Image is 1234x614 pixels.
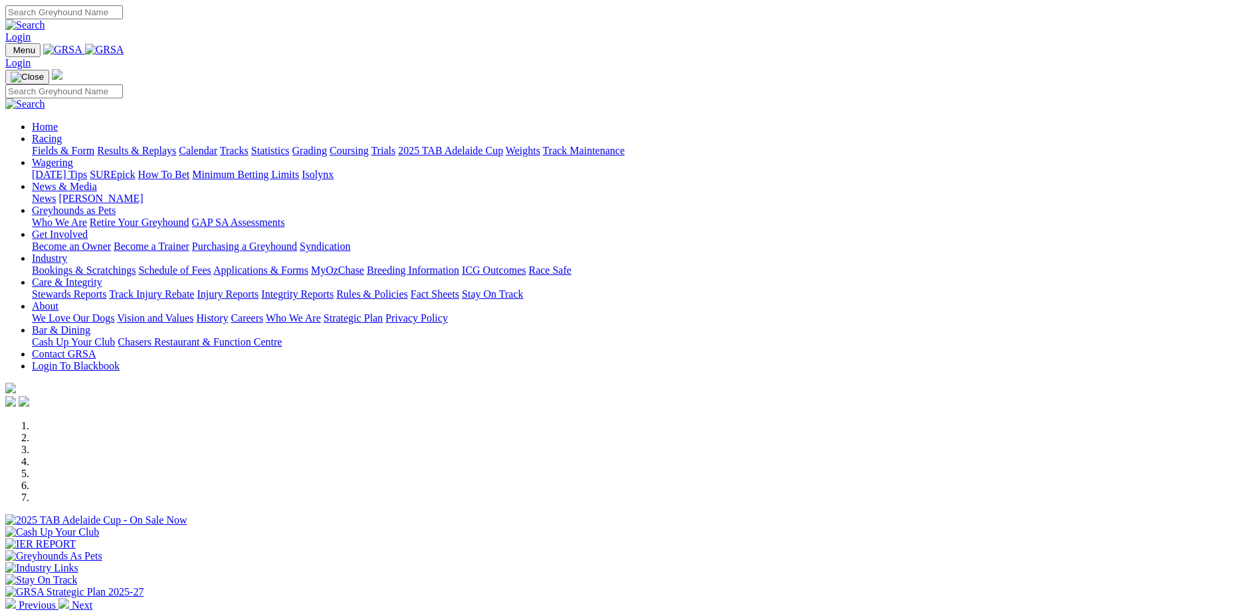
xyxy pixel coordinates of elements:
img: facebook.svg [5,396,16,407]
img: logo-grsa-white.png [5,383,16,393]
a: Racing [32,133,62,144]
a: Track Injury Rebate [109,288,194,300]
a: GAP SA Assessments [192,217,285,228]
img: GRSA Strategic Plan 2025-27 [5,586,144,598]
a: Injury Reports [197,288,258,300]
a: Wagering [32,157,73,168]
a: Fact Sheets [411,288,459,300]
a: Login [5,31,31,43]
img: IER REPORT [5,538,76,550]
a: Fields & Form [32,145,94,156]
a: Become a Trainer [114,241,189,252]
a: Home [32,121,58,132]
a: ICG Outcomes [462,264,526,276]
a: Applications & Forms [213,264,308,276]
div: Bar & Dining [32,336,1229,348]
a: [DATE] Tips [32,169,87,180]
a: Results & Replays [97,145,176,156]
a: Who We Are [266,312,321,324]
a: About [32,300,58,312]
a: Bookings & Scratchings [32,264,136,276]
img: 2025 TAB Adelaide Cup - On Sale Now [5,514,187,526]
a: Weights [506,145,540,156]
a: Syndication [300,241,350,252]
img: Search [5,98,45,110]
span: Previous [19,599,56,611]
a: Isolynx [302,169,334,180]
div: Wagering [32,169,1229,181]
a: Who We Are [32,217,87,228]
a: Become an Owner [32,241,111,252]
a: Purchasing a Greyhound [192,241,297,252]
a: Get Involved [32,229,88,240]
input: Search [5,84,123,98]
a: History [196,312,228,324]
a: Care & Integrity [32,276,102,288]
a: Breeding Information [367,264,459,276]
img: twitter.svg [19,396,29,407]
a: Calendar [179,145,217,156]
a: Industry [32,253,67,264]
a: Integrity Reports [261,288,334,300]
div: Industry [32,264,1229,276]
a: SUREpick [90,169,135,180]
a: How To Bet [138,169,190,180]
a: Login To Blackbook [32,360,120,371]
a: Contact GRSA [32,348,96,359]
a: Privacy Policy [385,312,448,324]
img: Greyhounds As Pets [5,550,102,562]
a: Next [58,599,92,611]
a: Vision and Values [117,312,193,324]
a: Track Maintenance [543,145,625,156]
a: Previous [5,599,58,611]
div: Racing [32,145,1229,157]
span: Menu [13,45,35,55]
a: We Love Our Dogs [32,312,114,324]
a: Minimum Betting Limits [192,169,299,180]
div: Get Involved [32,241,1229,253]
a: Tracks [220,145,249,156]
a: Race Safe [528,264,571,276]
a: Login [5,57,31,68]
div: News & Media [32,193,1229,205]
input: Search [5,5,123,19]
div: About [32,312,1229,324]
a: Strategic Plan [324,312,383,324]
a: News [32,193,56,204]
a: Stay On Track [462,288,523,300]
button: Toggle navigation [5,43,41,57]
img: chevron-left-pager-white.svg [5,598,16,609]
a: Bar & Dining [32,324,90,336]
div: Care & Integrity [32,288,1229,300]
img: Cash Up Your Club [5,526,99,538]
a: MyOzChase [311,264,364,276]
a: Trials [371,145,395,156]
a: [PERSON_NAME] [58,193,143,204]
img: logo-grsa-white.png [52,69,62,80]
a: Cash Up Your Club [32,336,115,348]
a: Stewards Reports [32,288,106,300]
img: GRSA [43,44,82,56]
a: 2025 TAB Adelaide Cup [398,145,503,156]
img: Close [11,72,44,82]
a: Statistics [251,145,290,156]
a: News & Media [32,181,97,192]
a: Rules & Policies [336,288,408,300]
img: Stay On Track [5,574,77,586]
img: chevron-right-pager-white.svg [58,598,69,609]
div: Greyhounds as Pets [32,217,1229,229]
img: Industry Links [5,562,78,574]
span: Next [72,599,92,611]
button: Toggle navigation [5,70,49,84]
a: Careers [231,312,263,324]
a: Retire Your Greyhound [90,217,189,228]
a: Coursing [330,145,369,156]
a: Grading [292,145,327,156]
a: Greyhounds as Pets [32,205,116,216]
a: Chasers Restaurant & Function Centre [118,336,282,348]
img: GRSA [85,44,124,56]
a: Schedule of Fees [138,264,211,276]
img: Search [5,19,45,31]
